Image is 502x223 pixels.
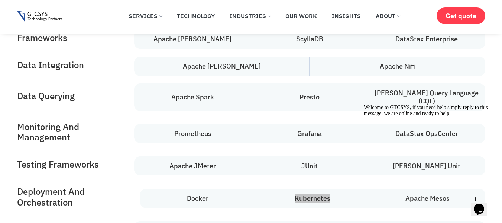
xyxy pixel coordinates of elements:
h4: DataStax Enterprise [368,29,485,49]
h4: [PERSON_NAME] Query Language (CQL) [368,83,485,111]
span: Welcome to GTCSYS, if you need help simply reply to this message, we are online and ready to help. [3,3,127,15]
a: Technology [171,8,220,24]
a: Insights [326,8,366,24]
img: CASSANDRA Development Service Gtcsys logo [17,11,62,22]
h3: Monitoring and Management [17,121,135,143]
h4: Apache Mesos [370,189,485,208]
h4: Kubernetes [255,189,370,208]
div: Welcome to GTCSYS, if you need help simply reply to this message, we are online and ready to help. [3,3,137,15]
h4: JUnit [251,156,368,176]
a: Services [123,8,168,24]
a: Industries [224,8,276,24]
h4: Apache JMeter [134,156,251,176]
h4: Docker [140,189,255,208]
iframe: chat widget [471,193,495,216]
h3: Data Integration [17,60,84,70]
h4: Presto [251,87,368,107]
h4: ScyllaDB [251,29,368,49]
a: Our Work [280,8,323,24]
h4: Apache Spark [134,87,251,107]
a: Get quote [437,7,485,24]
h4: Apache [PERSON_NAME] [134,57,310,76]
h3: Data Querying [17,90,75,101]
span: Get quote [446,12,476,20]
h4: Grafana [251,124,368,143]
a: About [370,8,405,24]
h4: Prometheus [134,124,251,143]
h4: Apache Nifi [310,57,485,76]
h3: Deployment and Orchestration [17,186,140,208]
h4: Apache [PERSON_NAME] [134,29,251,49]
h3: Testing Frameworks [17,159,99,170]
h3: Frameworks [17,32,67,43]
iframe: chat widget [361,102,495,189]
